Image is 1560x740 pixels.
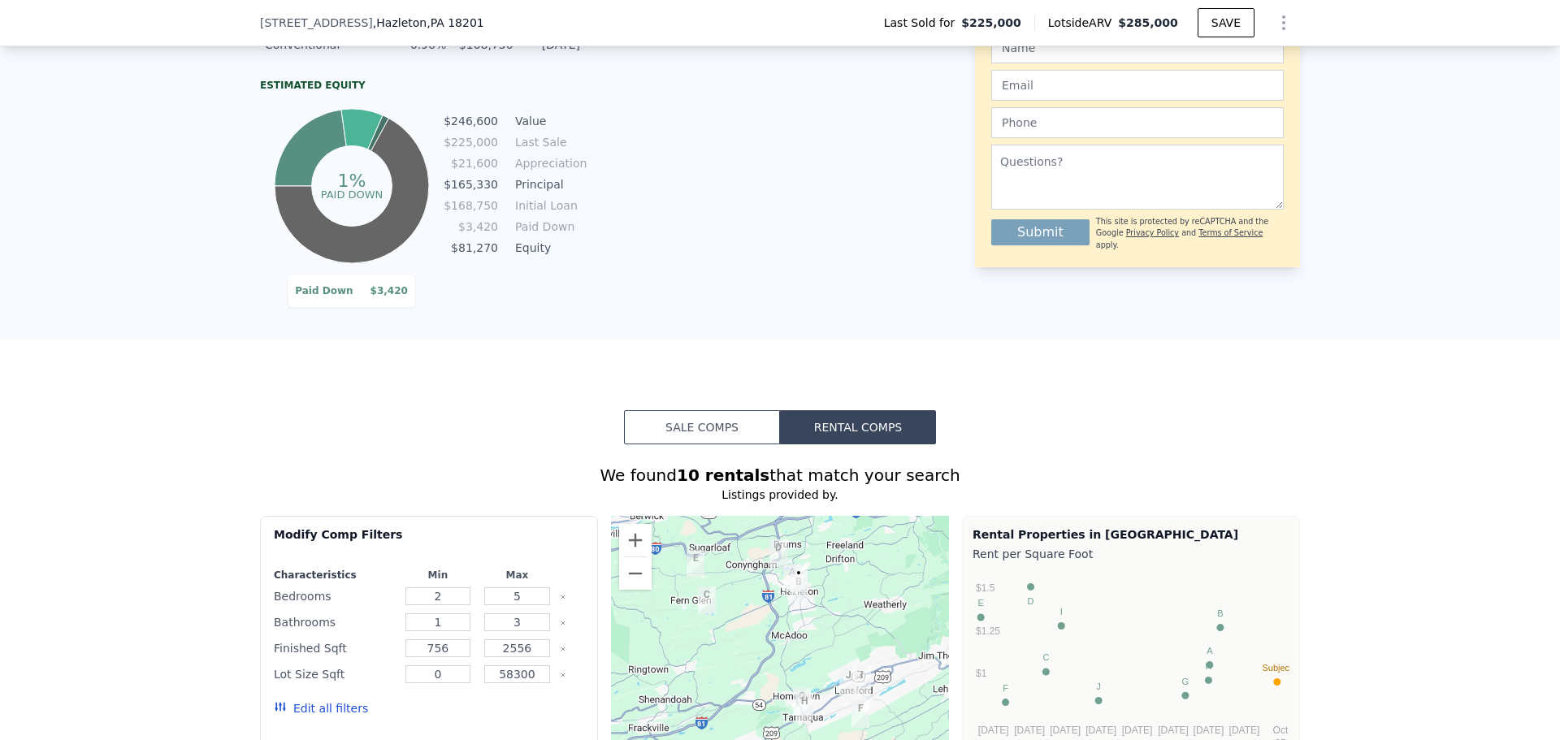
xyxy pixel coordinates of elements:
[443,218,499,236] td: $3,420
[1096,216,1284,251] div: This site is protected by reCAPTCHA and the Google and apply.
[294,281,353,301] td: Paid Down
[512,112,585,130] td: Value
[274,700,368,716] button: Edit all filters
[443,112,499,130] td: $246,600
[978,725,1009,736] text: [DATE]
[851,700,869,728] div: 936 Dairy Rd
[560,672,566,678] button: Clear
[619,524,652,556] button: Zoom in
[1050,725,1081,736] text: [DATE]
[1198,228,1263,237] a: Terms of Service
[1229,725,1260,736] text: [DATE]
[1273,725,1289,736] text: Oct
[1205,661,1211,671] text: H
[337,171,366,191] tspan: 1%
[1158,725,1189,736] text: [DATE]
[274,637,395,660] div: Finished Sqft
[560,646,566,652] button: Clear
[1014,725,1045,736] text: [DATE]
[795,693,813,721] div: 302 ARLINGTON STREET
[274,569,395,582] div: Characteristics
[790,565,808,592] div: 163 N Church St
[793,688,811,716] div: 330 PINE STREET
[560,594,566,600] button: Clear
[1028,596,1034,606] text: D
[401,569,474,582] div: Min
[373,15,484,31] span: , Hazleton
[512,197,585,214] td: Initial Loan
[512,175,585,193] td: Principal
[1126,228,1179,237] a: Privacy Policy
[274,526,584,556] div: Modify Comp Filters
[624,410,780,444] button: Sale Comps
[1262,663,1292,673] text: Subject
[991,219,1090,245] button: Submit
[260,79,585,92] div: Estimated Equity
[512,133,585,151] td: Last Sale
[991,107,1284,138] input: Phone
[443,154,499,172] td: $21,600
[976,582,995,594] text: $1.5
[1267,6,1300,39] button: Show Options
[1207,646,1213,656] text: A
[443,239,499,257] td: $81,270
[839,667,857,695] div: 352 W BERTSCH STREET
[274,663,395,686] div: Lot Size Sqft
[1060,607,1063,617] text: I
[1096,682,1101,691] text: J
[991,70,1284,101] input: Email
[1217,608,1223,618] text: B
[961,15,1021,31] span: $225,000
[274,611,395,634] div: Bathrooms
[1194,725,1224,736] text: [DATE]
[780,410,936,444] button: Rental Comps
[973,526,1289,543] div: Rental Properties in [GEOGRAPHIC_DATA]
[783,564,801,591] div: 816 W 3RD STREET
[560,620,566,626] button: Clear
[973,543,1289,565] div: Rent per Square Foot
[1042,652,1049,662] text: C
[687,550,704,578] div: 23 GATEWAY ROAD
[1085,725,1116,736] text: [DATE]
[619,557,652,590] button: Zoom out
[976,668,987,679] text: $1
[976,625,1000,637] text: $1.25
[443,175,499,193] td: $165,330
[1198,8,1254,37] button: SAVE
[260,464,1300,487] div: We found that match your search
[443,133,499,151] td: $225,000
[677,465,769,485] strong: 10 rentals
[884,15,962,31] span: Last Sold for
[512,239,585,257] td: Equity
[512,154,585,172] td: Appreciation
[1118,16,1178,29] span: $285,000
[481,569,554,582] div: Max
[1003,683,1008,693] text: F
[260,487,1300,503] div: Listings provided by .
[354,281,409,301] td: $3,420
[853,667,871,695] div: 229 E Fell St
[320,188,383,200] tspan: Paid Down
[427,16,484,29] span: , PA 18201
[1182,677,1189,686] text: G
[260,15,373,31] span: [STREET_ADDRESS]
[274,585,395,608] div: Bedrooms
[698,586,716,614] div: 419 W Lake Valley Dr
[1048,15,1118,31] span: Lotside ARV
[991,32,1284,63] input: Name
[977,598,983,608] text: E
[769,539,787,567] div: 115 HOLLY LYNN DR
[512,218,585,236] td: Paid Down
[1122,725,1153,736] text: [DATE]
[443,197,499,214] td: $168,750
